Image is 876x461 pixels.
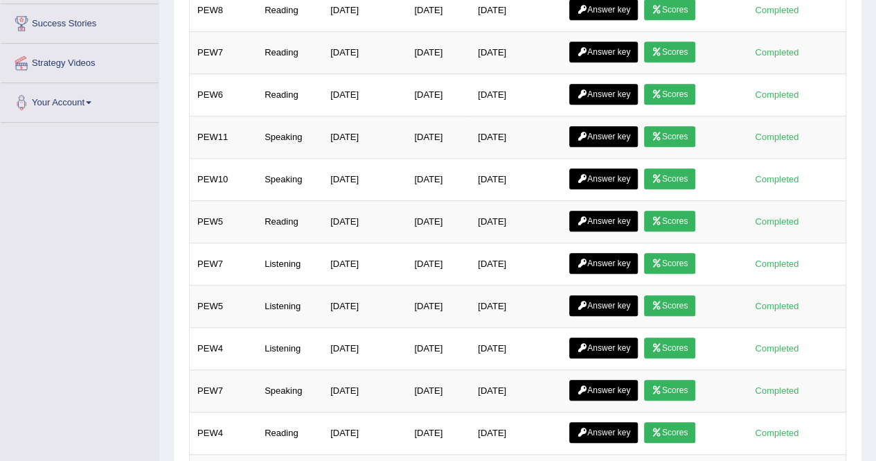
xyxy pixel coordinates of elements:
a: Scores [644,338,695,358]
div: Completed [750,172,804,186]
td: Reading [257,412,323,454]
td: [DATE] [323,412,406,454]
td: [DATE] [406,158,470,200]
td: [DATE] [470,412,562,454]
td: [DATE] [406,327,470,369]
td: [DATE] [406,243,470,285]
td: Speaking [257,158,323,200]
div: Completed [750,299,804,313]
a: Success Stories [1,4,159,39]
td: Reading [257,31,323,73]
a: Answer key [569,42,638,62]
a: Your Account [1,83,159,118]
td: [DATE] [406,200,470,243]
td: [DATE] [406,73,470,116]
div: Completed [750,130,804,144]
td: Speaking [257,116,323,158]
a: Scores [644,42,695,62]
td: [DATE] [406,31,470,73]
td: PEW5 [190,200,258,243]
a: Scores [644,380,695,401]
a: Answer key [569,126,638,147]
td: Speaking [257,369,323,412]
td: [DATE] [470,369,562,412]
a: Scores [644,126,695,147]
td: Reading [257,73,323,116]
td: PEW10 [190,158,258,200]
div: Completed [750,45,804,60]
div: Completed [750,3,804,17]
a: Answer key [569,211,638,232]
td: [DATE] [323,73,406,116]
div: Completed [750,214,804,229]
a: Answer key [569,295,638,316]
td: Reading [257,200,323,243]
div: Completed [750,341,804,356]
td: [DATE] [323,243,406,285]
div: Completed [750,426,804,440]
a: Answer key [569,253,638,274]
td: PEW4 [190,412,258,454]
td: [DATE] [470,73,562,116]
td: [DATE] [470,285,562,327]
td: [DATE] [323,327,406,369]
td: PEW7 [190,243,258,285]
td: Listening [257,327,323,369]
div: Completed [750,256,804,271]
a: Answer key [569,422,638,443]
td: [DATE] [323,31,406,73]
td: PEW11 [190,116,258,158]
td: [DATE] [323,158,406,200]
td: [DATE] [470,243,562,285]
a: Scores [644,295,695,316]
td: Listening [257,243,323,285]
a: Scores [644,211,695,232]
td: [DATE] [470,31,562,73]
td: [DATE] [406,116,470,158]
td: PEW6 [190,73,258,116]
td: PEW7 [190,31,258,73]
td: Listening [257,285,323,327]
td: [DATE] [323,369,406,412]
td: [DATE] [323,285,406,327]
a: Answer key [569,338,638,358]
td: [DATE] [323,200,406,243]
a: Answer key [569,84,638,105]
div: Completed [750,87,804,102]
td: [DATE] [406,285,470,327]
div: Completed [750,383,804,398]
a: Answer key [569,380,638,401]
td: [DATE] [323,116,406,158]
td: [DATE] [470,327,562,369]
td: [DATE] [470,116,562,158]
a: Strategy Videos [1,44,159,78]
td: [DATE] [406,369,470,412]
td: [DATE] [406,412,470,454]
a: Answer key [569,168,638,189]
a: Scores [644,253,695,274]
a: Scores [644,84,695,105]
td: [DATE] [470,200,562,243]
td: PEW4 [190,327,258,369]
a: Scores [644,168,695,189]
td: [DATE] [470,158,562,200]
td: PEW7 [190,369,258,412]
a: Scores [644,422,695,443]
td: PEW5 [190,285,258,327]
